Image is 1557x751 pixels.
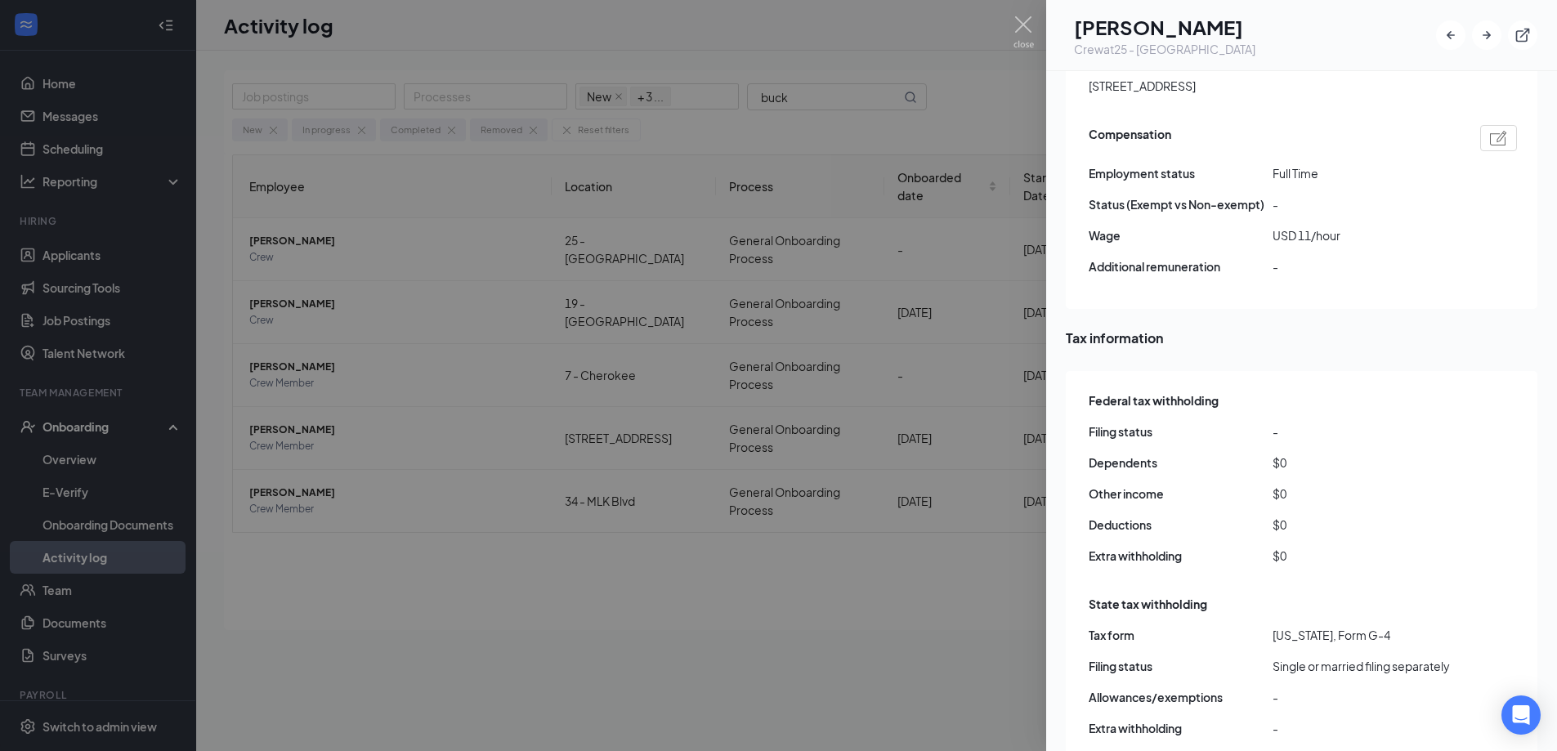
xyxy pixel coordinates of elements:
[1436,20,1465,50] button: ArrowLeftNew
[1273,657,1456,675] span: Single or married filing separately
[1273,485,1456,503] span: $0
[1273,688,1456,706] span: -
[1089,719,1273,737] span: Extra withholding
[1074,13,1255,41] h1: [PERSON_NAME]
[1089,626,1273,644] span: Tax form
[1089,688,1273,706] span: Allowances/exemptions
[1273,422,1456,440] span: -
[1514,27,1531,43] svg: ExternalLink
[1074,41,1255,57] div: Crew at 25 - [GEOGRAPHIC_DATA]
[1089,657,1273,675] span: Filing status
[1089,164,1273,182] span: Employment status
[1443,27,1459,43] svg: ArrowLeftNew
[1273,195,1456,213] span: -
[1273,516,1456,534] span: $0
[1273,719,1456,737] span: -
[1472,20,1501,50] button: ArrowRight
[1089,226,1273,244] span: Wage
[1273,454,1456,472] span: $0
[1089,485,1273,503] span: Other income
[1501,695,1541,735] div: Open Intercom Messenger
[1089,77,1196,95] span: [STREET_ADDRESS]
[1273,626,1456,644] span: [US_STATE], Form G-4
[1479,27,1495,43] svg: ArrowRight
[1273,547,1456,565] span: $0
[1508,20,1537,50] button: ExternalLink
[1089,595,1207,613] span: State tax withholding
[1089,454,1273,472] span: Dependents
[1089,547,1273,565] span: Extra withholding
[1089,391,1219,409] span: Federal tax withholding
[1273,164,1456,182] span: Full Time
[1089,516,1273,534] span: Deductions
[1273,226,1456,244] span: USD 11/hour
[1066,328,1537,348] span: Tax information
[1089,125,1171,151] span: Compensation
[1089,257,1273,275] span: Additional remuneration
[1273,257,1456,275] span: -
[1089,422,1273,440] span: Filing status
[1089,195,1273,213] span: Status (Exempt vs Non-exempt)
